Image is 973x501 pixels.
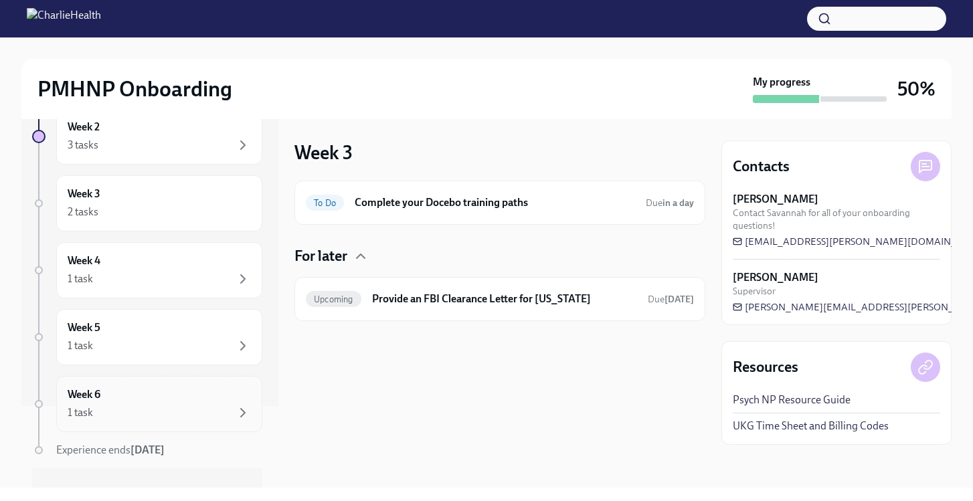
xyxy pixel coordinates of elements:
[32,376,262,432] a: Week 61 task
[294,246,347,266] h4: For later
[733,192,818,207] strong: [PERSON_NAME]
[37,76,232,102] h2: PMHNP Onboarding
[372,292,637,306] h6: Provide an FBI Clearance Letter for [US_STATE]
[68,120,100,134] h6: Week 2
[68,405,93,420] div: 1 task
[68,205,98,219] div: 2 tasks
[733,419,889,433] a: UKG Time Sheet and Billing Codes
[68,187,100,201] h6: Week 3
[56,443,165,456] span: Experience ends
[897,77,936,101] h3: 50%
[68,138,98,153] div: 3 tasks
[68,338,93,353] div: 1 task
[32,175,262,231] a: Week 32 tasks
[733,357,798,377] h4: Resources
[733,207,940,232] span: Contact Savannah for all of your onboarding questions!
[646,197,694,209] span: September 30th, 2025 10:00
[662,197,694,209] strong: in a day
[294,140,353,165] h3: Week 3
[306,288,694,310] a: UpcomingProvide an FBI Clearance Letter for [US_STATE]Due[DATE]
[648,293,694,306] span: October 23rd, 2025 10:00
[32,242,262,298] a: Week 41 task
[306,294,361,304] span: Upcoming
[753,75,810,90] strong: My progress
[32,309,262,365] a: Week 51 task
[32,108,262,165] a: Week 23 tasks
[306,192,694,213] a: To DoComplete your Docebo training pathsDuein a day
[733,270,818,285] strong: [PERSON_NAME]
[68,254,100,268] h6: Week 4
[294,246,705,266] div: For later
[646,197,694,209] span: Due
[27,8,101,29] img: CharlieHealth
[733,157,790,177] h4: Contacts
[68,387,100,402] h6: Week 6
[130,443,165,456] strong: [DATE]
[733,393,851,407] a: Psych NP Resource Guide
[68,272,93,286] div: 1 task
[733,285,776,298] span: Supervisor
[648,294,694,305] span: Due
[355,195,635,210] h6: Complete your Docebo training paths
[68,320,100,335] h6: Week 5
[306,198,344,208] span: To Do
[665,294,694,305] strong: [DATE]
